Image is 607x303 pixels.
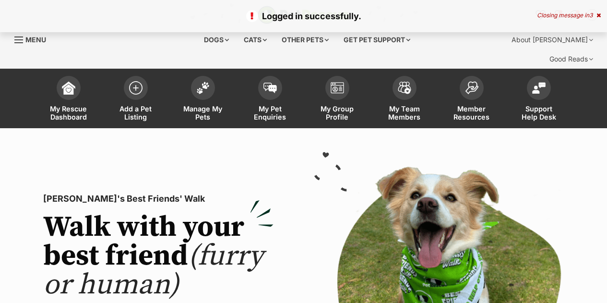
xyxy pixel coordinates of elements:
a: Menu [14,30,53,48]
img: help-desk-icon-fdf02630f3aa405de69fd3d07c3f3aa587a6932b1a1747fa1d2bba05be0121f9.svg [532,82,546,94]
a: My Pet Enquiries [237,71,304,128]
a: My Group Profile [304,71,371,128]
span: (furry or human) [43,238,263,303]
img: team-members-icon-5396bd8760b3fe7c0b43da4ab00e1e3bb1a5d9ba89233759b79545d2d3fc5d0d.svg [398,82,411,94]
div: About [PERSON_NAME] [505,30,600,49]
a: My Rescue Dashboard [35,71,102,128]
img: member-resources-icon-8e73f808a243e03378d46382f2149f9095a855e16c252ad45f914b54edf8863c.svg [465,81,478,94]
img: group-profile-icon-3fa3cf56718a62981997c0bc7e787c4b2cf8bcc04b72c1350f741eb67cf2f40e.svg [331,82,344,94]
span: My Team Members [383,105,426,121]
a: Support Help Desk [505,71,572,128]
div: Dogs [197,30,236,49]
p: [PERSON_NAME]'s Best Friends' Walk [43,192,274,206]
img: pet-enquiries-icon-7e3ad2cf08bfb03b45e93fb7055b45f3efa6380592205ae92323e6603595dc1f.svg [263,83,277,93]
span: My Rescue Dashboard [47,105,90,121]
span: Member Resources [450,105,493,121]
span: My Pet Enquiries [249,105,292,121]
span: Menu [25,36,46,44]
a: Member Resources [438,71,505,128]
span: Support Help Desk [517,105,560,121]
div: Get pet support [337,30,417,49]
img: dashboard-icon-eb2f2d2d3e046f16d808141f083e7271f6b2e854fb5c12c21221c1fb7104beca.svg [62,81,75,95]
a: Add a Pet Listing [102,71,169,128]
span: Manage My Pets [181,105,225,121]
h2: Walk with your best friend [43,213,274,300]
div: Cats [237,30,274,49]
a: Manage My Pets [169,71,237,128]
div: Other pets [275,30,335,49]
div: Good Reads [543,49,600,69]
img: manage-my-pets-icon-02211641906a0b7f246fdf0571729dbe1e7629f14944591b6c1af311fb30b64b.svg [196,82,210,94]
a: My Team Members [371,71,438,128]
span: My Group Profile [316,105,359,121]
span: Add a Pet Listing [114,105,157,121]
img: add-pet-listing-icon-0afa8454b4691262ce3f59096e99ab1cd57d4a30225e0717b998d2c9b9846f56.svg [129,81,143,95]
